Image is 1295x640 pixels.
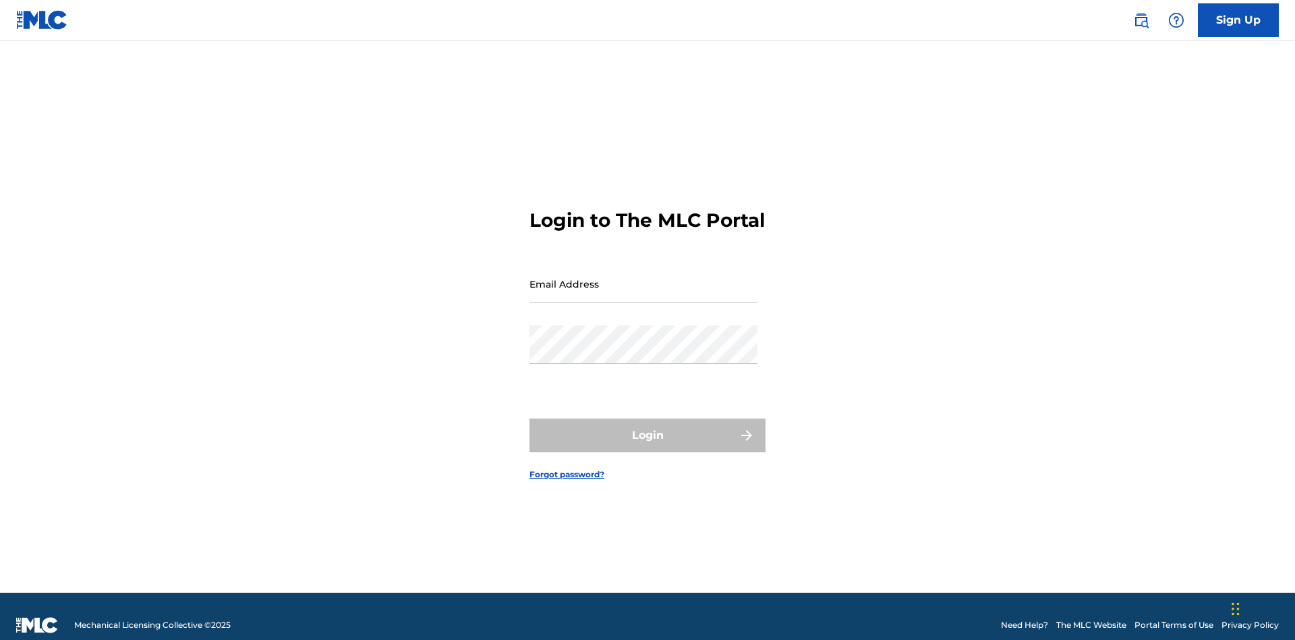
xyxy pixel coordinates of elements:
span: Mechanical Licensing Collective © 2025 [74,619,231,631]
img: MLC Logo [16,10,68,30]
div: Drag [1232,589,1240,629]
a: Forgot password? [529,469,604,481]
h3: Login to The MLC Portal [529,209,765,232]
div: Help [1163,7,1190,34]
a: Privacy Policy [1221,619,1279,631]
img: help [1168,12,1184,28]
a: Need Help? [1001,619,1048,631]
iframe: Chat Widget [1228,575,1295,640]
a: Portal Terms of Use [1134,619,1213,631]
img: logo [16,617,58,633]
a: Public Search [1128,7,1155,34]
a: The MLC Website [1056,619,1126,631]
a: Sign Up [1198,3,1279,37]
img: search [1133,12,1149,28]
